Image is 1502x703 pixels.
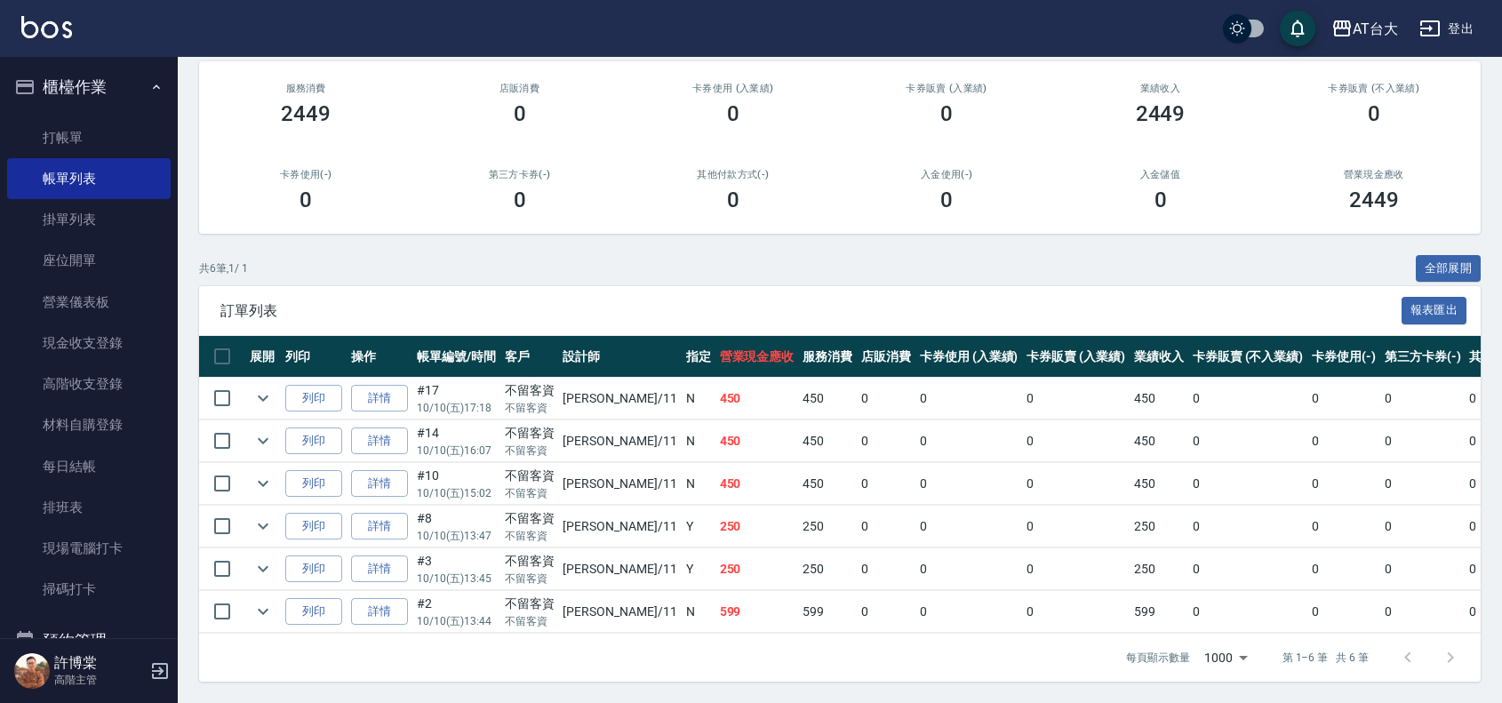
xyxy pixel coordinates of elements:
p: 10/10 (五) 13:44 [417,613,496,629]
p: 不留客資 [505,485,555,501]
p: 不留客資 [505,443,555,459]
p: 不留客資 [505,400,555,416]
p: 不留客資 [505,571,555,587]
h2: 卡券販賣 (入業績) [861,83,1032,94]
td: 0 [1307,591,1380,633]
button: 列印 [285,385,342,412]
a: 現金收支登錄 [7,323,171,363]
button: expand row [250,555,276,582]
th: 指定 [682,336,715,378]
td: [PERSON_NAME] /11 [558,506,681,547]
div: 不留客資 [505,467,555,485]
a: 每日結帳 [7,446,171,487]
h2: 卡券使用 (入業績) [648,83,819,94]
p: 10/10 (五) 15:02 [417,485,496,501]
td: Y [682,506,715,547]
h2: 店販消費 [434,83,604,94]
td: 0 [1022,378,1130,419]
td: 250 [715,506,799,547]
button: 列印 [285,470,342,498]
th: 卡券販賣 (入業績) [1022,336,1130,378]
button: 列印 [285,427,342,455]
td: 0 [1188,420,1307,462]
th: 帳單編號/時間 [412,336,500,378]
button: expand row [250,470,276,497]
button: 列印 [285,555,342,583]
a: 座位開單 [7,240,171,281]
td: 0 [1380,591,1466,633]
td: 0 [857,378,915,419]
td: 0 [1307,506,1380,547]
a: 詳情 [351,513,408,540]
th: 店販消費 [857,336,915,378]
button: 預約管理 [7,618,171,664]
a: 現場電腦打卡 [7,528,171,569]
td: 0 [915,506,1023,547]
td: 250 [715,548,799,590]
td: 0 [915,591,1023,633]
td: 450 [798,463,857,505]
h2: 其他付款方式(-) [648,169,819,180]
h3: 0 [727,188,739,212]
p: 第 1–6 筆 共 6 筆 [1282,650,1369,666]
td: 0 [1307,378,1380,419]
td: #14 [412,420,500,462]
h3: 0 [940,188,953,212]
h2: 第三方卡券(-) [434,169,604,180]
p: 10/10 (五) 17:18 [417,400,496,416]
div: 不留客資 [505,595,555,613]
p: 10/10 (五) 13:47 [417,528,496,544]
td: [PERSON_NAME] /11 [558,591,681,633]
td: Y [682,548,715,590]
button: expand row [250,427,276,454]
h2: 卡券使用(-) [220,169,391,180]
h2: 營業現金應收 [1289,169,1459,180]
th: 營業現金應收 [715,336,799,378]
h3: 0 [940,101,953,126]
td: 0 [1022,591,1130,633]
td: 0 [857,591,915,633]
td: 0 [1307,548,1380,590]
th: 卡券使用 (入業績) [915,336,1023,378]
p: 10/10 (五) 13:45 [417,571,496,587]
td: 250 [1130,548,1188,590]
div: 不留客資 [505,509,555,528]
h3: 0 [727,101,739,126]
td: 0 [1380,378,1466,419]
td: 450 [1130,378,1188,419]
h3: 0 [300,188,312,212]
td: 0 [857,548,915,590]
a: 詳情 [351,385,408,412]
td: #3 [412,548,500,590]
h2: 業績收入 [1075,83,1245,94]
h3: 服務消費 [220,83,391,94]
p: 共 6 筆, 1 / 1 [199,260,248,276]
p: 不留客資 [505,613,555,629]
a: 帳單列表 [7,158,171,199]
td: 0 [915,548,1023,590]
th: 展開 [245,336,281,378]
button: expand row [250,513,276,539]
td: 0 [1188,378,1307,419]
h3: 2449 [1349,188,1399,212]
button: save [1280,11,1315,46]
td: 0 [915,463,1023,505]
div: 不留客資 [505,552,555,571]
td: 0 [1380,506,1466,547]
td: 450 [715,463,799,505]
td: 450 [798,378,857,419]
td: N [682,591,715,633]
td: 0 [1188,463,1307,505]
th: 卡券使用(-) [1307,336,1380,378]
h5: 許博棠 [54,654,145,672]
td: 0 [1307,463,1380,505]
td: 0 [1022,420,1130,462]
button: 列印 [285,513,342,540]
a: 詳情 [351,598,408,626]
td: 0 [857,506,915,547]
td: 0 [1307,420,1380,462]
button: expand row [250,598,276,625]
h3: 2449 [281,101,331,126]
td: #2 [412,591,500,633]
h3: 0 [514,188,526,212]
